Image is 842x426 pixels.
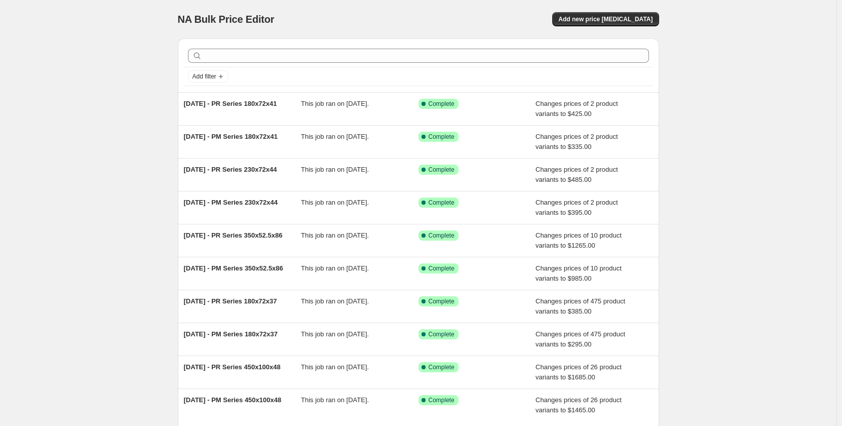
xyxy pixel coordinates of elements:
[184,166,277,173] span: [DATE] - PR Series 230x72x44
[184,264,283,272] span: [DATE] - PM Series 350x52.5x86
[178,14,275,25] span: NA Bulk Price Editor
[535,297,625,315] span: Changes prices of 475 product variants to $385.00
[535,199,618,216] span: Changes prices of 2 product variants to $395.00
[535,166,618,183] span: Changes prices of 2 product variants to $485.00
[535,264,622,282] span: Changes prices of 10 product variants to $985.00
[184,363,281,371] span: [DATE] - PR Series 450x100x48
[429,330,454,338] span: Complete
[535,100,618,118] span: Changes prices of 2 product variants to $425.00
[301,363,369,371] span: This job ran on [DATE].
[193,72,216,81] span: Add filter
[184,330,278,338] span: [DATE] - PM Series 180x72x37
[535,396,622,414] span: Changes prices of 26 product variants to $1465.00
[535,231,622,249] span: Changes prices of 10 product variants to $1265.00
[184,231,283,239] span: [DATE] - PR Series 350x52.5x86
[535,133,618,150] span: Changes prices of 2 product variants to $335.00
[301,264,369,272] span: This job ran on [DATE].
[301,330,369,338] span: This job ran on [DATE].
[535,363,622,381] span: Changes prices of 26 product variants to $1685.00
[429,199,454,207] span: Complete
[184,100,277,107] span: [DATE] - PR Series 180x72x41
[184,396,282,404] span: [DATE] - PM Series 450x100x48
[301,166,369,173] span: This job ran on [DATE].
[301,297,369,305] span: This job ran on [DATE].
[429,231,454,240] span: Complete
[552,12,659,26] button: Add new price [MEDICAL_DATA]
[429,363,454,371] span: Complete
[429,166,454,174] span: Complete
[429,297,454,305] span: Complete
[188,70,228,83] button: Add filter
[301,231,369,239] span: This job ran on [DATE].
[301,199,369,206] span: This job ran on [DATE].
[429,396,454,404] span: Complete
[301,396,369,404] span: This job ran on [DATE].
[301,133,369,140] span: This job ran on [DATE].
[429,100,454,108] span: Complete
[184,199,278,206] span: [DATE] - PM Series 230x72x44
[301,100,369,107] span: This job ran on [DATE].
[535,330,625,348] span: Changes prices of 475 product variants to $295.00
[429,133,454,141] span: Complete
[429,264,454,273] span: Complete
[558,15,653,23] span: Add new price [MEDICAL_DATA]
[184,133,278,140] span: [DATE] - PM Series 180x72x41
[184,297,277,305] span: [DATE] - PR Series 180x72x37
